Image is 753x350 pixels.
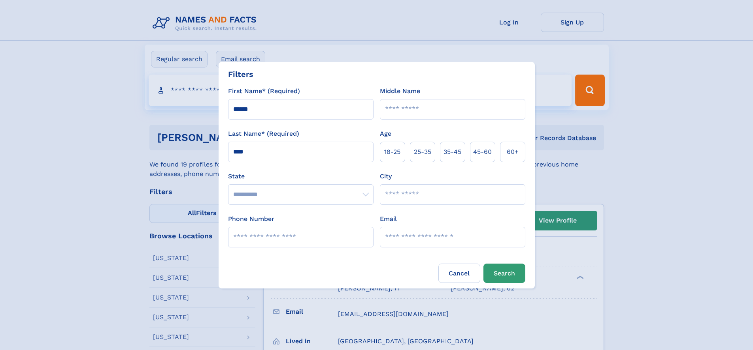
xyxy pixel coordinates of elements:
[228,172,374,181] label: State
[228,68,253,80] div: Filters
[380,214,397,224] label: Email
[380,86,420,96] label: Middle Name
[438,264,480,283] label: Cancel
[228,129,299,139] label: Last Name* (Required)
[473,147,492,157] span: 45‑60
[384,147,400,157] span: 18‑25
[380,172,392,181] label: City
[483,264,525,283] button: Search
[443,147,461,157] span: 35‑45
[414,147,431,157] span: 25‑35
[507,147,519,157] span: 60+
[380,129,391,139] label: Age
[228,214,274,224] label: Phone Number
[228,86,300,96] label: First Name* (Required)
